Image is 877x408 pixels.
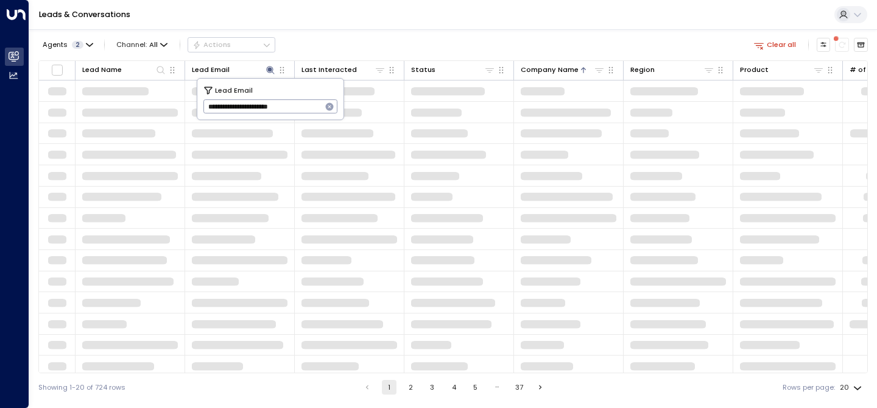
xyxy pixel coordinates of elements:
span: Channel: [113,38,172,51]
div: Company Name [521,64,579,76]
button: Agents2 [38,38,96,51]
button: Go to page 37 [512,380,526,395]
div: Last Interacted [301,64,386,76]
button: page 1 [382,380,396,395]
div: … [490,380,504,395]
div: Region [630,64,714,76]
button: Go to page 2 [403,380,418,395]
div: Lead Email [192,64,230,76]
button: Customize [817,38,831,52]
button: Clear all [750,38,800,51]
div: Button group with a nested menu [188,37,275,52]
div: Company Name [521,64,605,76]
span: Lead Email [215,85,253,96]
a: Leads & Conversations [39,9,130,20]
div: 20 [840,380,864,395]
button: Go to next page [534,380,548,395]
div: Actions [192,40,231,49]
button: Go to page 3 [425,380,440,395]
button: Go to page 5 [468,380,483,395]
div: Lead Email [192,64,276,76]
div: Status [411,64,495,76]
span: Agents [43,41,68,48]
button: Actions [188,37,275,52]
button: Channel:All [113,38,172,51]
div: Showing 1-20 of 724 rows [38,382,125,393]
div: Last Interacted [301,64,357,76]
div: Lead Name [82,64,166,76]
span: 2 [72,41,83,49]
div: Region [630,64,655,76]
button: Archived Leads [854,38,868,52]
nav: pagination navigation [359,380,549,395]
div: Product [740,64,824,76]
button: Go to page 4 [446,380,461,395]
label: Rows per page: [783,382,835,393]
div: Lead Name [82,64,122,76]
span: There are new threads available. Refresh the grid to view the latest updates. [835,38,849,52]
span: All [149,41,158,49]
div: Product [740,64,769,76]
div: Status [411,64,435,76]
